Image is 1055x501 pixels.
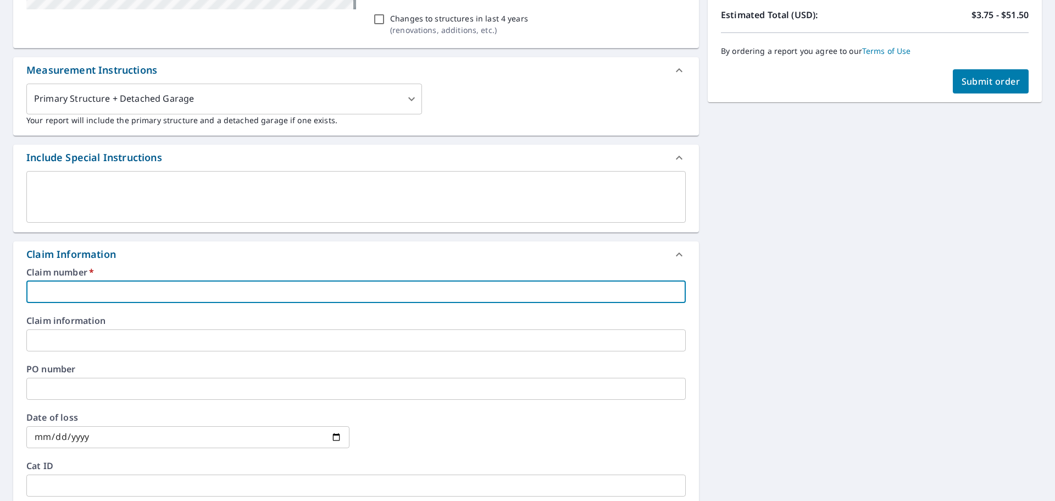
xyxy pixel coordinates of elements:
button: Submit order [953,69,1029,93]
p: Estimated Total (USD): [721,8,875,21]
div: Measurement Instructions [13,57,699,84]
label: Date of loss [26,413,349,422]
div: Measurement Instructions [26,63,157,78]
div: Primary Structure + Detached Garage [26,84,422,114]
p: ( renovations, additions, etc. ) [390,24,528,36]
div: Claim Information [26,247,116,262]
label: Claim information [26,316,686,325]
span: Submit order [962,75,1020,87]
p: $3.75 - $51.50 [971,8,1029,21]
div: Include Special Instructions [13,145,699,171]
p: By ordering a report you agree to our [721,46,1029,56]
p: Your report will include the primary structure and a detached garage if one exists. [26,114,686,126]
div: Claim Information [13,241,699,268]
label: PO number [26,365,686,373]
label: Claim number [26,268,686,277]
label: Cat ID [26,461,686,470]
p: Changes to structures in last 4 years [390,13,528,24]
div: Include Special Instructions [26,150,162,165]
a: Terms of Use [862,46,911,56]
